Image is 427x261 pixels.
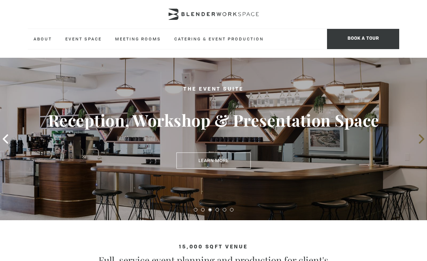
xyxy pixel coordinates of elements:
span: Book a tour [327,29,399,49]
a: Event Space [60,29,108,49]
h4: 15,000 sqft venue [28,244,399,250]
a: Catering & Event Production [169,29,270,49]
a: Meeting Rooms [109,29,167,49]
a: About [28,29,58,49]
iframe: Chat Widget [297,169,427,261]
h3: Reception, Workshop & Presentation Space [21,110,406,130]
a: Learn More [177,152,251,169]
h2: The Event Suite [21,85,406,94]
